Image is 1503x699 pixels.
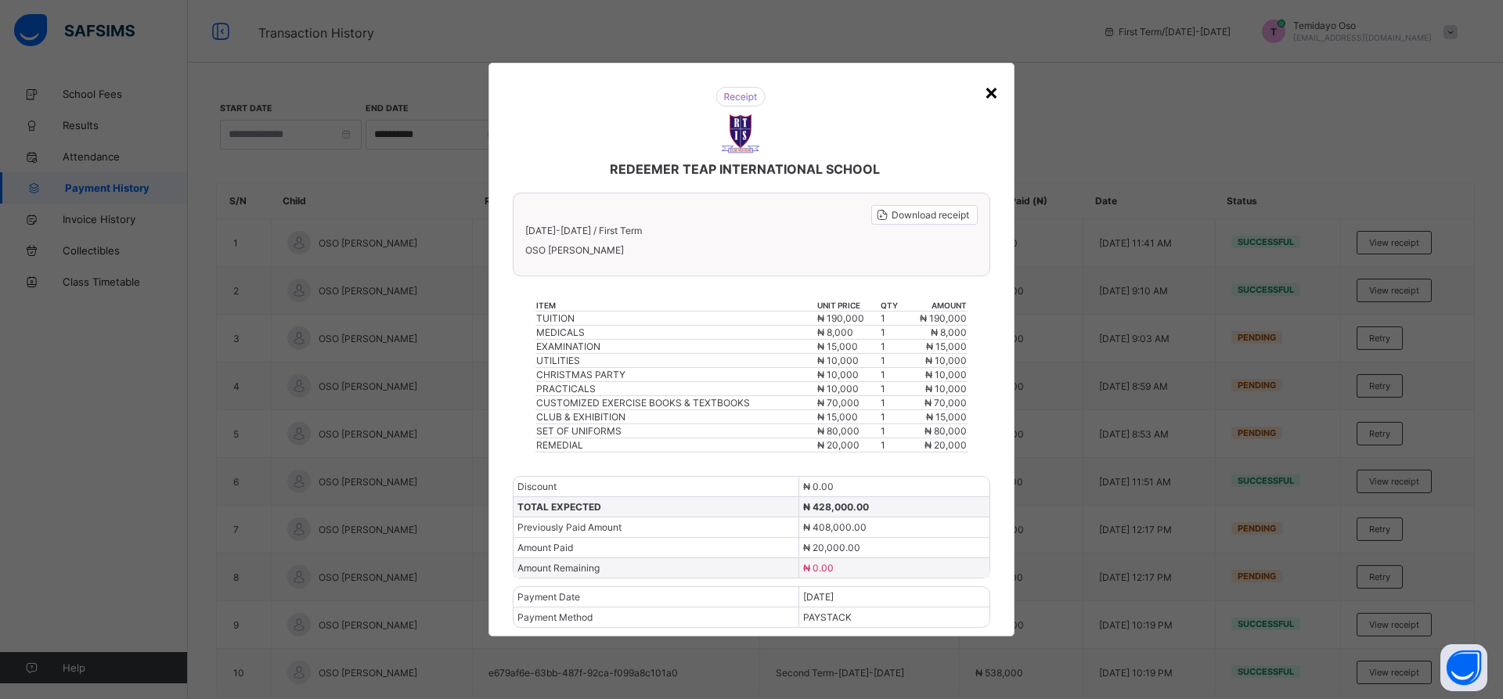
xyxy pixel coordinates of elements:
span: ₦ 10,000 [817,355,859,366]
span: ₦ 15,000 [817,340,858,352]
td: 1 [880,326,904,340]
div: UTILITIES [536,355,816,366]
span: ₦ 0.00 [803,562,834,574]
th: unit price [816,300,880,312]
td: 1 [880,410,904,424]
div: CHRISTMAS PARTY [536,369,816,380]
span: ₦ 80,000 [925,425,967,437]
span: ₦ 15,000 [926,340,967,352]
span: ₦ 408,000.00 [803,521,867,533]
button: Open asap [1440,644,1487,691]
div: CUSTOMIZED EXERCISE BOOKS & TEXTBOOKS [536,397,816,409]
span: ₦ 20,000 [925,439,967,451]
td: 1 [880,438,904,452]
td: 1 [880,354,904,368]
span: ₦ 10,000 [817,369,859,380]
div: CLUB & EXHIBITION [536,411,816,423]
span: [DATE]-[DATE] / First Term [525,225,642,236]
span: ₦ 10,000 [925,383,967,395]
div: × [984,78,999,105]
span: Payment Method [517,611,593,623]
div: REMEDIAL [536,439,816,451]
td: 1 [880,312,904,326]
span: Discount [517,481,557,492]
span: ₦ 190,000 [817,312,864,324]
span: ₦ 15,000 [817,411,858,423]
th: qty [880,300,904,312]
span: ₦ 0.00 [803,481,834,492]
span: ₦ 70,000 [817,397,860,409]
div: MEDICALS [536,326,816,338]
span: ₦ 428,000.00 [803,501,869,513]
td: 1 [880,382,904,396]
th: item [535,300,816,312]
div: TUITION [536,312,816,324]
span: ₦ 10,000 [817,383,859,395]
span: ₦ 20,000.00 [803,542,860,553]
span: ₦ 8,000 [817,326,853,338]
span: Download receipt [892,209,969,221]
div: EXAMINATION [536,340,816,352]
img: receipt.26f346b57495a98c98ef9b0bc63aa4d8.svg [715,87,766,106]
img: REDEEMER TEAP INTERNATIONAL SCHOOL [721,114,760,153]
div: SET OF UNIFORMS [536,425,816,437]
span: ₦ 20,000 [817,439,860,451]
th: amount [904,300,968,312]
td: 1 [880,340,904,354]
span: PAYSTACK [803,611,852,623]
span: ₦ 10,000 [925,355,967,366]
span: ₦ 10,000 [925,369,967,380]
span: Previously Paid Amount [517,521,622,533]
span: ₦ 190,000 [920,312,967,324]
span: Amount Paid [517,542,573,553]
span: [DATE] [803,591,834,603]
td: 1 [880,368,904,382]
span: ₦ 8,000 [931,326,967,338]
td: 1 [880,424,904,438]
span: Amount Remaining [517,562,600,574]
span: TOTAL EXPECTED [517,501,601,513]
span: Payment Date [517,591,580,603]
span: REDEEMER TEAP INTERNATIONAL SCHOOL [610,161,880,177]
span: ₦ 80,000 [817,425,860,437]
div: PRACTICALS [536,383,816,395]
span: ₦ 70,000 [925,397,967,409]
span: ₦ 15,000 [926,411,967,423]
span: OSO [PERSON_NAME] [525,244,978,256]
td: 1 [880,396,904,410]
